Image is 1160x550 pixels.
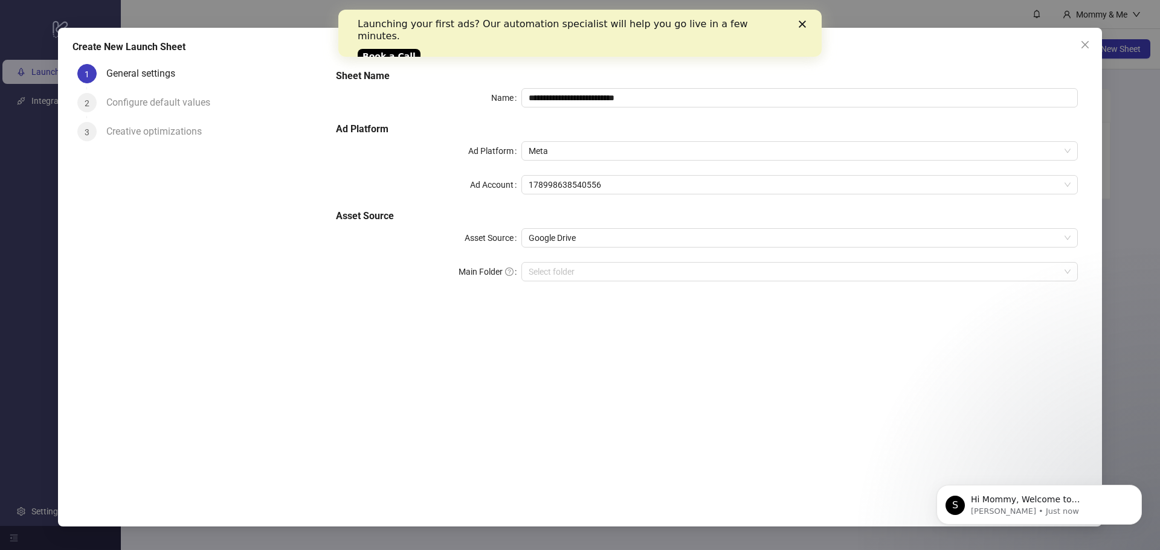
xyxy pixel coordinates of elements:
[470,175,521,194] label: Ad Account
[106,93,220,112] div: Configure default values
[491,88,521,107] label: Name
[1075,35,1095,54] button: Close
[521,88,1078,107] input: Name
[505,267,514,276] span: question-circle
[468,141,521,161] label: Ad Platform
[465,228,521,248] label: Asset Source
[460,11,472,18] div: Close
[529,142,1071,160] span: Meta
[85,69,89,78] span: 1
[336,69,1078,83] h5: Sheet Name
[338,10,822,57] iframe: Intercom live chat banner
[529,176,1071,194] span: 178998638540556
[336,209,1078,223] h5: Asset Source
[85,127,89,136] span: 3
[72,40,1087,54] div: Create New Launch Sheet
[1080,40,1090,50] span: close
[106,64,185,83] div: General settings
[19,39,82,54] a: Book a Call
[459,262,521,281] label: Main Folder
[106,122,211,141] div: Creative optimizations
[85,98,89,107] span: 2
[336,122,1078,136] h5: Ad Platform
[529,229,1071,247] span: Google Drive
[918,459,1160,544] iframe: Intercom notifications message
